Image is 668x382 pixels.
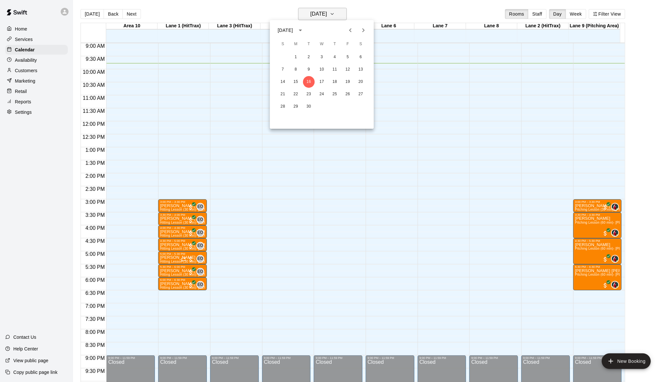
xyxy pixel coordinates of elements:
[290,64,302,75] button: 8
[277,76,289,88] button: 14
[303,101,315,112] button: 30
[342,38,354,51] span: Friday
[316,64,328,75] button: 10
[316,88,328,100] button: 24
[290,88,302,100] button: 22
[355,64,367,75] button: 13
[357,24,370,37] button: Next month
[278,27,293,34] div: [DATE]
[295,25,306,36] button: calendar view is open, switch to year view
[329,51,341,63] button: 4
[355,38,367,51] span: Saturday
[316,76,328,88] button: 17
[277,88,289,100] button: 21
[329,38,341,51] span: Thursday
[290,76,302,88] button: 15
[303,88,315,100] button: 23
[277,38,289,51] span: Sunday
[344,24,357,37] button: Previous month
[316,51,328,63] button: 3
[355,76,367,88] button: 20
[329,76,341,88] button: 18
[290,101,302,112] button: 29
[303,51,315,63] button: 2
[329,64,341,75] button: 11
[342,88,354,100] button: 26
[303,38,315,51] span: Tuesday
[290,38,302,51] span: Monday
[303,64,315,75] button: 9
[342,76,354,88] button: 19
[342,64,354,75] button: 12
[342,51,354,63] button: 5
[303,76,315,88] button: 16
[277,101,289,112] button: 28
[290,51,302,63] button: 1
[355,88,367,100] button: 27
[329,88,341,100] button: 25
[355,51,367,63] button: 6
[277,64,289,75] button: 7
[316,38,328,51] span: Wednesday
